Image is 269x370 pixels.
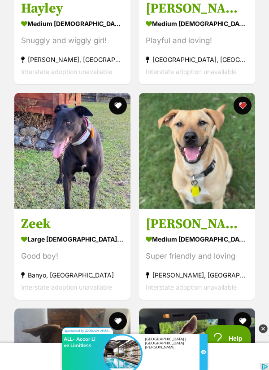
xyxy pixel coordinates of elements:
a: [PERSON_NAME] medium [DEMOGRAPHIC_DATA] Dog Super friendly and loving [PERSON_NAME], [GEOGRAPHIC_... [139,209,255,300]
div: Good boy! [21,250,124,262]
img: ALL- Accor Live Limitless [104,19,141,57]
div: large [DEMOGRAPHIC_DATA] Dog [21,233,124,246]
button: favourite [233,97,251,115]
a: Zeek large [DEMOGRAPHIC_DATA] Dog Good boy! Banyo, [GEOGRAPHIC_DATA] Interstate adoption unavaila... [14,209,130,300]
div: medium [DEMOGRAPHIC_DATA] Dog [146,233,248,246]
div: medium [DEMOGRAPHIC_DATA] Dog [21,17,124,30]
div: [GEOGRAPHIC_DATA], [GEOGRAPHIC_DATA] [146,53,248,66]
span: Interstate adoption unavailable [21,283,112,291]
div: [PERSON_NAME], [GEOGRAPHIC_DATA] [146,269,248,281]
img: close_grey_3x.png [259,324,268,333]
span: Interstate adoption unavailable [146,283,237,291]
img: Noah [139,93,255,209]
h3: [PERSON_NAME] [146,216,248,233]
img: Zeek [14,93,130,209]
h3: Zeek [21,216,124,233]
div: Playful and loving! [146,35,248,47]
div: Banyo, [GEOGRAPHIC_DATA] [21,269,124,281]
button: favourite [233,312,251,330]
button: Learn More [200,18,208,54]
div: medium [DEMOGRAPHIC_DATA] Dog [146,17,248,30]
div: Super friendly and loving [146,250,248,262]
span: Interstate adoption unavailable [146,68,237,75]
div: [PERSON_NAME], [GEOGRAPHIC_DATA] [21,53,124,66]
div: ALL- Accor Live Limitless [64,20,115,32]
div: Sponsored by [DOMAIN_NAME][URL] [62,11,113,22]
button: favourite [109,312,127,330]
span: Interstate adoption unavailable [21,68,112,75]
div: [GEOGRAPHIC_DATA] | [GEOGRAPHIC_DATA][PERSON_NAME] [145,21,196,49]
div: Snuggly and wiggly girl! [21,35,124,47]
button: favourite [109,97,127,115]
